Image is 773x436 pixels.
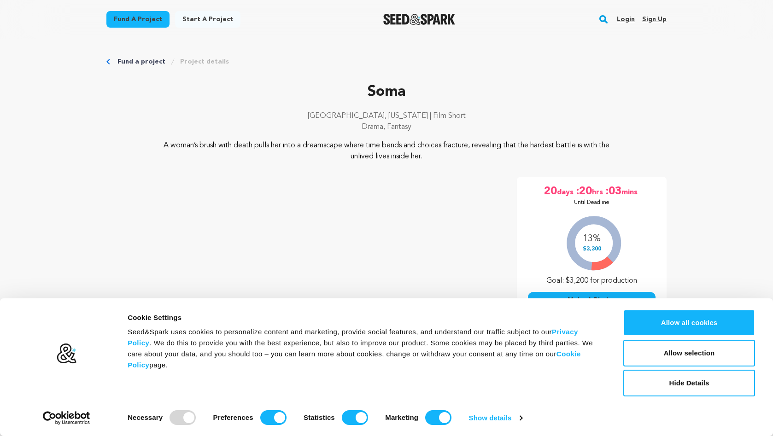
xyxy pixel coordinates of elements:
strong: Preferences [213,413,253,421]
span: 20 [544,184,557,199]
span: mins [621,184,639,199]
div: Breadcrumb [106,57,667,66]
a: Seed&Spark Homepage [383,14,456,25]
div: Seed&Spark uses cookies to personalize content and marketing, provide social features, and unders... [128,326,603,371]
span: :03 [605,184,621,199]
button: Allow selection [623,340,755,366]
a: Fund a project [106,11,170,28]
strong: Necessary [128,413,163,421]
p: A woman’s brush with death pulls her into a dreamscape where time bends and choices fracture, rev... [163,140,611,162]
strong: Marketing [385,413,418,421]
p: Until Deadline [574,199,609,206]
a: Fund a project [117,57,165,66]
a: Login [617,12,635,27]
strong: Statistics [304,413,335,421]
p: Drama, Fantasy [106,122,667,133]
a: Start a project [175,11,240,28]
a: Sign up [642,12,667,27]
span: :20 [575,184,592,199]
a: Privacy Policy [128,328,578,347]
span: hrs [592,184,605,199]
button: Allow all cookies [623,309,755,336]
img: Seed&Spark Logo Dark Mode [383,14,456,25]
button: Make A Pledge [528,292,656,308]
a: Project details [180,57,229,66]
a: Usercentrics Cookiebot - opens in a new window [26,411,107,425]
div: Cookie Settings [128,312,603,323]
span: days [557,184,575,199]
p: Soma [106,81,667,103]
a: Show details [469,411,522,425]
button: Hide Details [623,370,755,396]
p: [GEOGRAPHIC_DATA], [US_STATE] | Film Short [106,110,667,122]
img: logo [56,343,77,364]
